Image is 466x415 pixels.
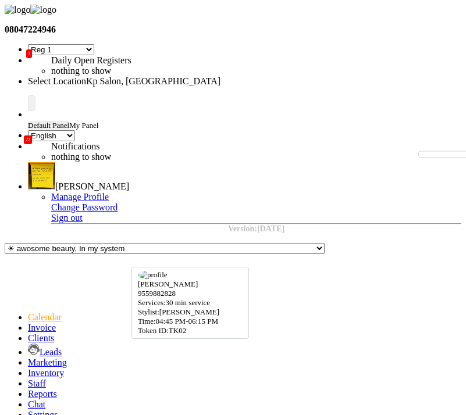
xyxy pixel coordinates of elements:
[26,49,32,58] span: 3
[138,326,243,335] div: TK02
[138,298,166,307] span: Services:
[138,307,159,316] span: Stylist:
[51,192,109,202] a: Manage Profile
[138,270,168,280] img: profile
[51,202,118,212] a: Change Password
[28,312,62,322] a: Calendar
[28,399,45,409] a: Chat
[55,181,129,191] span: [PERSON_NAME]
[28,162,55,189] img: Krishna Singh
[28,378,46,388] a: Staff
[138,317,243,326] div: 04:45 PM-06:15 PM
[51,141,342,152] div: Notifications
[30,5,56,15] img: logo
[51,55,342,66] div: Daily Open Registers
[138,317,156,325] span: Time:
[28,368,64,378] a: Inventory
[51,224,461,234] div: Version:[DATE]
[28,389,57,399] a: Reports
[28,357,67,367] a: Marketing
[138,280,198,288] span: [PERSON_NAME]
[5,24,56,34] b: 08047224946
[138,326,169,335] span: Token ID:
[28,323,56,332] a: Invoice
[28,347,62,357] a: Leads
[51,66,342,76] li: nothing to show
[5,5,30,15] img: logo
[40,347,62,357] span: Leads
[51,213,83,223] a: Sign out
[138,289,243,298] div: 9559882828
[28,333,54,343] a: Clients
[28,121,69,130] span: Default Panel
[24,135,32,144] span: 22
[51,152,342,162] li: nothing to show
[69,121,98,130] span: My Panel
[166,298,211,307] span: 30 min service
[138,307,243,317] div: [PERSON_NAME]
